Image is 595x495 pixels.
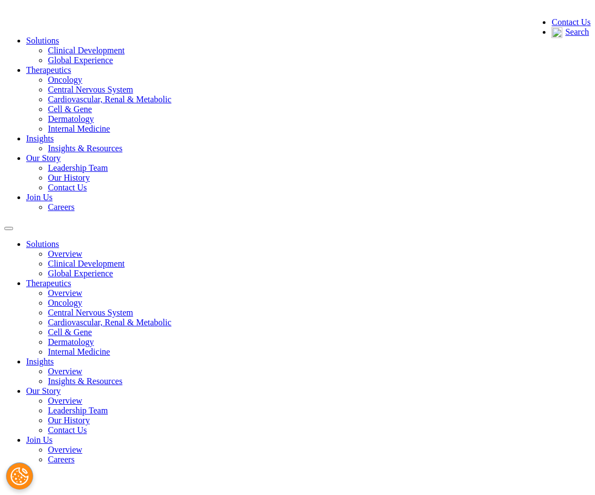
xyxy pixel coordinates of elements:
a: Clinical Development [48,259,125,268]
a: Insights & Resources [48,376,122,386]
a: Central Nervous System [48,308,133,317]
a: Our Story [26,386,61,395]
a: Solutions [26,239,59,249]
a: Overview [48,249,82,258]
a: Clinical Development [48,46,125,55]
a: Solutions [26,36,59,45]
a: Our History [48,416,90,425]
a: Dermatology [48,114,94,123]
a: Cardiovascular, Renal & Metabolic [48,95,171,104]
a: Overview [48,288,82,298]
a: Dermatology [48,337,94,346]
a: Insights [26,134,54,143]
a: Contact Us [48,183,87,192]
a: Cell & Gene [48,327,92,337]
a: Therapeutics [26,279,71,288]
a: Overview [48,396,82,405]
button: Cookies Settings [6,462,33,490]
a: Oncology [48,75,82,84]
a: Our Story [26,153,61,163]
a: Central Nervous System [48,85,133,94]
a: Global Experience [48,55,113,65]
a: Cardiovascular, Renal & Metabolic [48,318,171,327]
a: Join Us [26,435,52,444]
a: Search [551,27,589,36]
a: Contact Us [48,425,87,435]
a: Internal Medicine [48,347,110,356]
a: Insights & Resources [48,144,122,153]
a: Overview [48,367,82,376]
a: Join Us [26,193,52,202]
a: Insights [26,357,54,366]
a: Our History [48,173,90,182]
a: Therapeutics [26,65,71,75]
a: Oncology [48,298,82,307]
a: Overview [48,445,82,454]
a: Careers [48,202,75,212]
a: Leadership Team [48,163,108,172]
a: Cell & Gene [48,104,92,114]
a: Internal Medicine [48,124,110,133]
a: Careers [48,455,75,464]
a: Contact Us [551,17,591,27]
img: search.svg [551,27,562,38]
a: Global Experience [48,269,113,278]
a: Leadership Team [48,406,108,415]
